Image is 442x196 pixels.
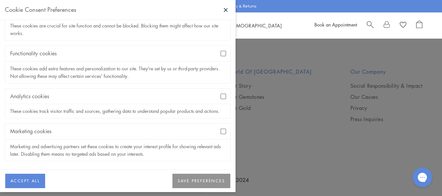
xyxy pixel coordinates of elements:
[228,104,312,112] a: Our Gold
[409,165,435,189] iframe: Gorgias live chat messenger
[5,139,230,161] div: Marketing and advertising partners set these cookies to create your interest profile for showing ...
[5,62,230,83] div: These cookies add extra features and personalization to our site. They're set by us or third-part...
[5,89,230,104] div: Analytics cookies
[5,5,76,15] div: Cookie Consent Preferences
[5,124,230,139] div: Marketing cookies
[350,93,422,100] a: Our Causes
[350,116,422,123] a: Press Inquiries
[314,21,357,28] a: Book an Appointment
[5,174,45,188] button: ACCEPT ALL
[5,46,230,61] div: Functionality cookies
[172,174,230,188] button: SAVE PREFERENCES
[350,104,422,112] a: Privacy
[367,21,374,30] a: Search
[202,22,282,29] a: World of [DEMOGRAPHIC_DATA]World of [DEMOGRAPHIC_DATA]
[228,82,312,89] a: Our Story
[350,82,422,89] a: Social Responsibility & Impact
[5,104,230,118] div: These cookies track visitor traffic and sources, gathering data to understand popular products an...
[400,21,406,30] a: View Wishlist
[228,93,312,100] a: Our Gemstones
[416,21,422,30] a: Open Shopping Bag
[5,19,230,40] div: These cookies are crucial for site function and cannot be blocked. Blocking them might affect how...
